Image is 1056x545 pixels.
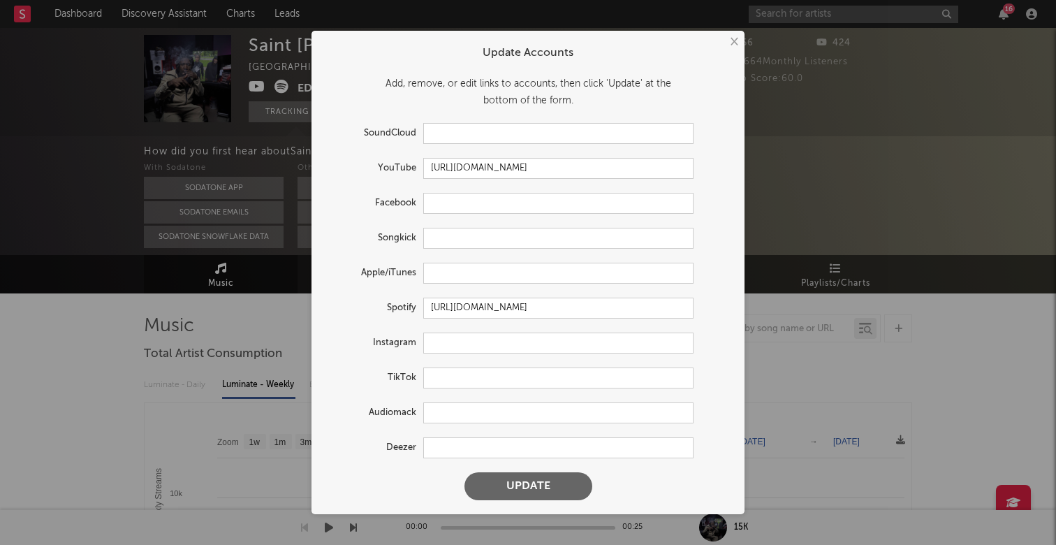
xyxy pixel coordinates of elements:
label: YouTube [325,160,423,177]
label: Apple/iTunes [325,265,423,282]
label: TikTok [325,370,423,386]
label: Instagram [325,335,423,351]
button: Update [464,472,592,500]
label: Songkick [325,230,423,247]
label: Spotify [325,300,423,317]
label: Deezer [325,439,423,456]
label: Audiomack [325,405,423,421]
button: × [726,34,741,50]
div: Update Accounts [325,45,731,61]
label: Facebook [325,195,423,212]
label: SoundCloud [325,125,423,142]
div: Add, remove, or edit links to accounts, then click 'Update' at the bottom of the form. [325,75,731,109]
